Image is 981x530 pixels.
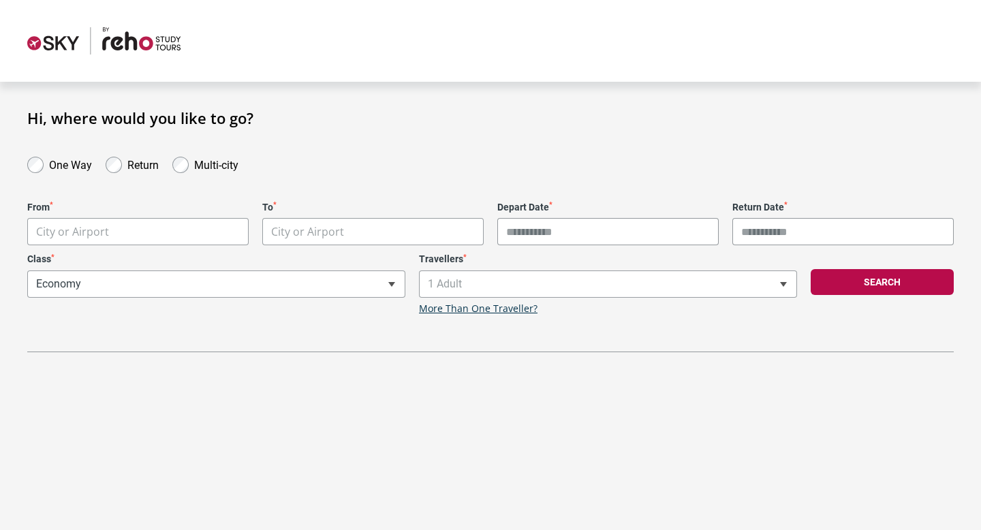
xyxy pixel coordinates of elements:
[497,202,719,213] label: Depart Date
[732,202,954,213] label: Return Date
[27,218,249,245] span: City or Airport
[263,219,483,245] span: City or Airport
[419,270,797,298] span: 1 Adult
[194,155,238,172] label: Multi-city
[271,224,344,239] span: City or Airport
[27,202,249,213] label: From
[262,202,484,213] label: To
[27,270,405,298] span: Economy
[28,271,405,297] span: Economy
[811,269,954,295] button: Search
[49,155,92,172] label: One Way
[420,271,796,297] span: 1 Adult
[27,109,954,127] h1: Hi, where would you like to go?
[419,253,797,265] label: Travellers
[27,253,405,265] label: Class
[36,224,109,239] span: City or Airport
[419,303,538,315] a: More Than One Traveller?
[127,155,159,172] label: Return
[28,219,248,245] span: City or Airport
[262,218,484,245] span: City or Airport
